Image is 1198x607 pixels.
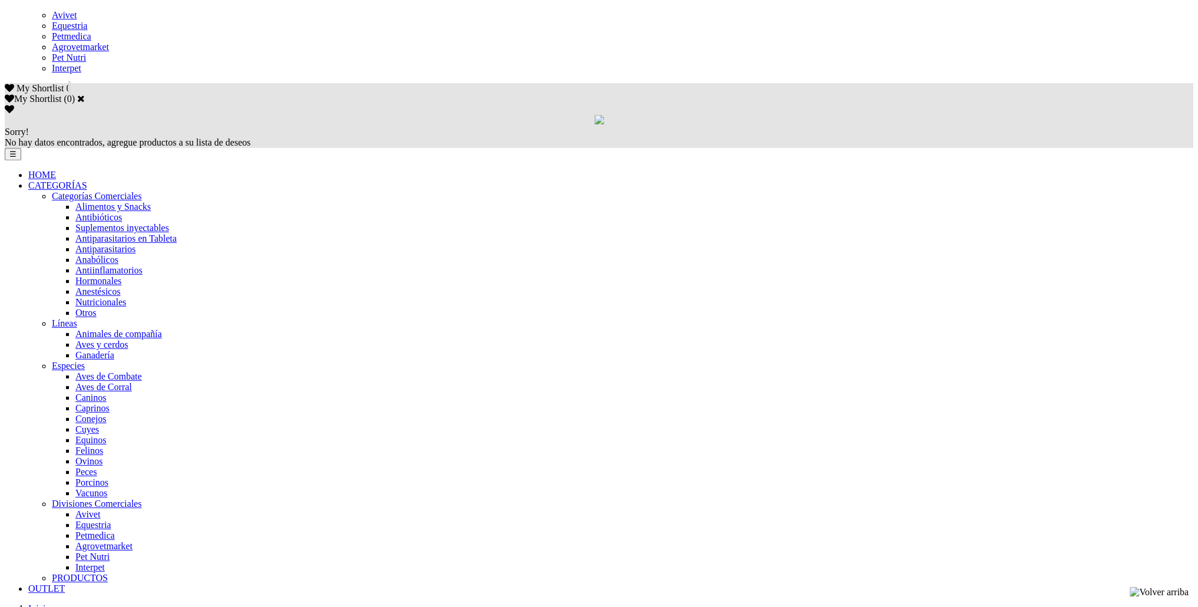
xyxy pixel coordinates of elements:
img: Volver arriba [1130,587,1189,598]
a: Pet Nutri [52,52,86,62]
a: Aves de Corral [75,382,132,392]
a: Felinos [75,446,103,456]
label: 0 [67,94,72,104]
a: Caninos [75,392,106,403]
button: ☰ [5,148,21,160]
a: Suplementos inyectables [75,223,169,233]
a: Anabólicos [75,255,118,265]
a: Hormonales [75,276,121,286]
a: Antiparasitarios en Tableta [75,233,177,243]
a: Interpet [52,63,81,73]
iframe: Brevo live chat [6,479,203,601]
a: Petmedica [52,31,91,41]
a: Antibióticos [75,212,122,222]
a: Agrovetmarket [52,42,109,52]
a: Antiparasitarios [75,244,136,254]
a: HOME [28,170,56,180]
a: Cuyes [75,424,99,434]
a: Alimentos y Snacks [75,202,151,212]
a: Conejos [75,414,106,424]
a: Anestésicos [75,286,120,296]
a: Aves y cerdos [75,339,128,349]
a: Porcinos [75,477,108,487]
a: Equinos [75,435,106,445]
span: ( ) [64,94,75,104]
span: Sorry! [5,127,29,137]
span: 0 [66,83,71,93]
a: Ovinos [75,456,103,466]
a: Cerrar [77,94,85,103]
a: Avivet [52,10,77,20]
div: No hay datos encontrados, agregue productos a su lista de deseos [5,127,1193,148]
a: Especies [52,361,85,371]
a: Caprinos [75,403,110,413]
a: Animales de compañía [75,329,162,339]
a: Otros [75,308,97,318]
a: Peces [75,467,97,477]
img: loading.gif [595,115,604,124]
a: CATEGORÍAS [28,180,87,190]
a: Aves de Combate [75,371,142,381]
a: Equestria [52,21,87,31]
a: Líneas [52,318,77,328]
a: Nutricionales [75,297,126,307]
span: My Shortlist [16,83,64,93]
a: Antiinflamatorios [75,265,143,275]
label: My Shortlist [5,94,61,104]
a: Categorías Comerciales [52,191,141,201]
a: Ganadería [75,350,114,360]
